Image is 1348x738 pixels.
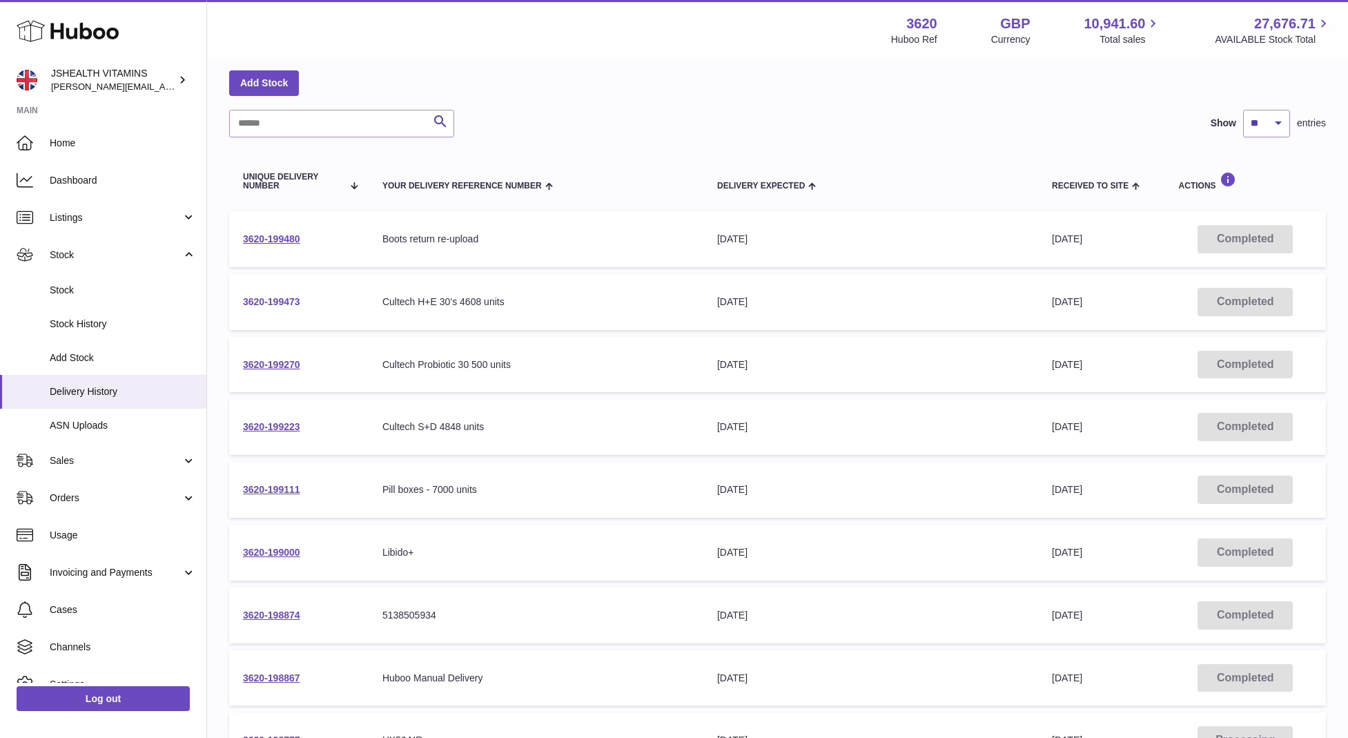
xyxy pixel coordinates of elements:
[50,419,196,432] span: ASN Uploads
[51,81,277,92] span: [PERSON_NAME][EMAIL_ADDRESS][DOMAIN_NAME]
[1297,117,1326,130] span: entries
[1211,117,1236,130] label: Show
[243,359,300,370] a: 3620-199270
[382,233,690,246] div: Boots return re-upload
[717,358,1024,371] div: [DATE]
[382,358,690,371] div: Cultech Probiotic 30 500 units
[717,483,1024,496] div: [DATE]
[50,174,196,187] span: Dashboard
[1215,33,1331,46] span: AVAILABLE Stock Total
[891,33,937,46] div: Huboo Ref
[50,284,196,297] span: Stock
[1215,14,1331,46] a: 27,676.71 AVAILABLE Stock Total
[243,233,300,244] a: 3620-199480
[50,351,196,365] span: Add Stock
[50,529,196,542] span: Usage
[717,672,1024,685] div: [DATE]
[1052,484,1082,495] span: [DATE]
[906,14,937,33] strong: 3620
[243,547,300,558] a: 3620-199000
[991,33,1030,46] div: Currency
[717,420,1024,434] div: [DATE]
[50,385,196,398] span: Delivery History
[50,492,182,505] span: Orders
[1052,182,1129,191] span: Received to Site
[243,296,300,307] a: 3620-199473
[1052,233,1082,244] span: [DATE]
[1000,14,1030,33] strong: GBP
[243,173,343,191] span: Unique Delivery Number
[382,483,690,496] div: Pill boxes - 7000 units
[50,678,196,691] span: Settings
[1084,14,1145,33] span: 10,941.60
[243,672,300,683] a: 3620-198867
[1052,359,1082,370] span: [DATE]
[717,295,1024,309] div: [DATE]
[1052,610,1082,621] span: [DATE]
[1254,14,1316,33] span: 27,676.71
[17,686,190,711] a: Log out
[717,182,805,191] span: Delivery Expected
[382,295,690,309] div: Cultech H+E 30’s 4608 units
[382,420,690,434] div: Cultech S+D 4848 units
[50,318,196,331] span: Stock History
[51,67,175,93] div: JSHEALTH VITAMINS
[1052,421,1082,432] span: [DATE]
[382,546,690,559] div: Libido+
[1100,33,1161,46] span: Total sales
[50,211,182,224] span: Listings
[1052,547,1082,558] span: [DATE]
[382,672,690,685] div: Huboo Manual Delivery
[50,249,182,262] span: Stock
[17,70,37,90] img: francesca@jshealthvitamins.com
[50,137,196,150] span: Home
[1084,14,1161,46] a: 10,941.60 Total sales
[243,484,300,495] a: 3620-199111
[717,233,1024,246] div: [DATE]
[229,70,299,95] a: Add Stock
[243,421,300,432] a: 3620-199223
[382,609,690,622] div: 5138505934
[382,182,542,191] span: Your Delivery Reference Number
[717,546,1024,559] div: [DATE]
[243,610,300,621] a: 3620-198874
[1052,672,1082,683] span: [DATE]
[50,641,196,654] span: Channels
[1179,172,1312,191] div: Actions
[1052,296,1082,307] span: [DATE]
[50,454,182,467] span: Sales
[50,603,196,616] span: Cases
[717,609,1024,622] div: [DATE]
[50,566,182,579] span: Invoicing and Payments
